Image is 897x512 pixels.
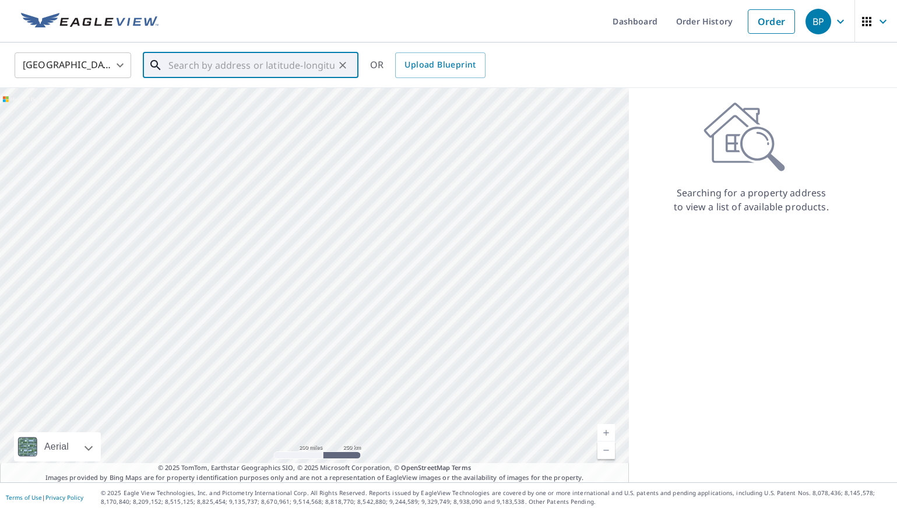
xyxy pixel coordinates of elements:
[673,186,829,214] p: Searching for a property address to view a list of available products.
[395,52,485,78] a: Upload Blueprint
[101,489,891,506] p: © 2025 Eagle View Technologies, Inc. and Pictometry International Corp. All Rights Reserved. Repo...
[401,463,450,472] a: OpenStreetMap
[370,52,486,78] div: OR
[805,9,831,34] div: BP
[21,13,159,30] img: EV Logo
[748,9,795,34] a: Order
[404,58,476,72] span: Upload Blueprint
[452,463,471,472] a: Terms
[597,442,615,459] a: Current Level 5, Zoom Out
[158,463,471,473] span: © 2025 TomTom, Earthstar Geographics SIO, © 2025 Microsoft Corporation, ©
[14,432,101,461] div: Aerial
[6,494,83,501] p: |
[6,493,42,502] a: Terms of Use
[335,57,351,73] button: Clear
[15,49,131,82] div: [GEOGRAPHIC_DATA]
[168,49,335,82] input: Search by address or latitude-longitude
[41,432,72,461] div: Aerial
[45,493,83,502] a: Privacy Policy
[597,424,615,442] a: Current Level 5, Zoom In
